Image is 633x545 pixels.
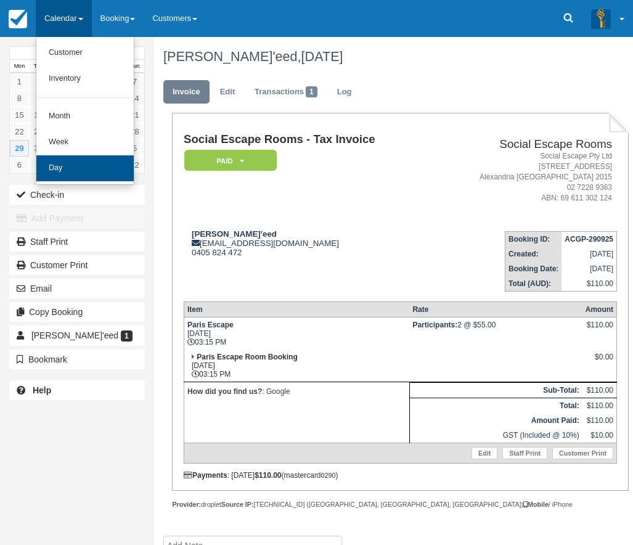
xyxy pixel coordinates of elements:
a: 2 [29,73,48,90]
button: Bookmark [9,350,145,369]
h2: Social Escape Rooms [437,138,612,151]
td: $10.00 [582,428,617,443]
div: $110.00 [586,321,613,339]
a: Transactions1 [245,80,327,104]
strong: Mobile [523,501,549,508]
strong: Paris Escape [187,321,234,329]
th: Item [184,301,409,317]
strong: ACGP-290925 [565,235,613,244]
a: 7 [125,73,144,90]
strong: Participants [412,321,457,329]
th: Total: [409,398,582,413]
strong: $110.00 [255,471,281,480]
td: $110.00 [582,413,617,428]
a: 1 [10,73,29,90]
a: Staff Print [502,447,547,459]
a: [PERSON_NAME]'eed 1 [9,326,145,345]
strong: [PERSON_NAME]'eed [192,229,277,239]
a: 7 [29,157,48,173]
a: 5 [125,140,144,157]
a: Staff Print [9,232,145,252]
td: $110.00 [582,398,617,413]
a: 30 [29,140,48,157]
td: [DATE] 03:15 PM [184,317,409,350]
div: $0.00 [586,353,613,371]
div: [EMAIL_ADDRESS][DOMAIN_NAME] 0405 824 472 [184,229,432,257]
a: Customer Print [552,447,613,459]
a: 6 [10,157,29,173]
td: $110.00 [582,382,617,398]
td: GST (Included @ 10%) [409,428,582,443]
td: [DATE] [562,261,616,276]
h1: [PERSON_NAME]'eed, [163,49,619,64]
b: Help [33,385,51,395]
th: Amount Paid: [409,413,582,428]
a: Log [328,80,361,104]
a: 23 [29,123,48,140]
a: Customer Print [9,255,145,275]
a: Month [36,104,134,129]
span: 1 [306,86,317,97]
th: Booking ID: [505,231,562,247]
a: Paid [184,149,272,172]
strong: How did you find us? [187,387,262,396]
a: Week [36,129,134,155]
a: Help [9,380,145,400]
strong: Provider: [172,501,201,508]
th: Sub-Total: [409,382,582,398]
td: 2 @ $55.00 [409,317,582,350]
img: A3 [591,9,611,28]
span: [PERSON_NAME]'eed [31,330,118,340]
a: 22 [10,123,29,140]
img: checkfront-main-nav-mini-logo.png [9,10,27,28]
th: Created: [505,247,562,261]
a: Day [36,155,134,181]
a: 9 [29,90,48,107]
th: Tue [29,60,48,73]
th: Mon [10,60,29,73]
a: 28 [125,123,144,140]
th: Amount [582,301,617,317]
strong: Source IP: [221,501,254,508]
a: 8 [10,90,29,107]
a: Edit [211,80,244,104]
a: Inventory [36,66,134,92]
td: [DATE] [562,247,616,261]
a: 14 [125,90,144,107]
td: $110.00 [562,276,616,292]
th: Booking Date: [505,261,562,276]
a: 16 [29,107,48,123]
th: Rate [409,301,582,317]
ul: Calendar [36,37,134,185]
th: Sun [125,60,144,73]
td: [DATE] 03:15 PM [184,350,409,382]
a: 29 [10,140,29,157]
a: Invoice [163,80,210,104]
button: Add Payment [9,208,145,228]
small: 0290 [321,472,336,479]
strong: Paris Escape Room Booking [197,353,297,361]
a: 21 [125,107,144,123]
a: 12 [125,157,144,173]
strong: Payments [184,471,227,480]
span: [DATE] [301,49,343,64]
a: Customer [36,40,134,66]
div: : [DATE] (mastercard ) [184,471,617,480]
button: Copy Booking [9,302,145,322]
button: Email [9,279,145,298]
em: Paid [184,150,277,171]
a: Edit [472,447,497,459]
button: Check-in [9,185,145,205]
div: droplet [TECHNICAL_ID] ([GEOGRAPHIC_DATA], [GEOGRAPHIC_DATA], [GEOGRAPHIC_DATA]) / iPhone [172,500,628,509]
a: 15 [10,107,29,123]
h1: Social Escape Rooms - Tax Invoice [184,133,432,146]
th: Total (AUD): [505,276,562,292]
span: 1 [121,330,133,342]
p: : Google [187,385,406,398]
address: Social Escape Pty Ltd [STREET_ADDRESS] Alexandria [GEOGRAPHIC_DATA] 2015 02 7228 9363 ABN: 69 611... [437,151,612,204]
